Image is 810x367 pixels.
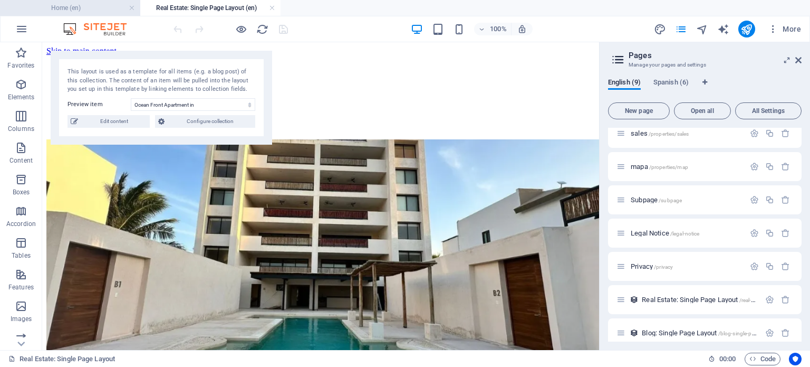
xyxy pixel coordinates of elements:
span: Open all [679,108,726,114]
span: : [727,355,728,363]
div: Remove [781,195,790,204]
i: Pages (Ctrl+Alt+S) [675,23,687,35]
button: navigator [696,23,709,35]
div: This layout is used as a template for all items (e.g. a blog post) of this collection. The conten... [630,295,639,304]
div: Settings [765,328,774,337]
span: /properties/sales [649,131,689,137]
a: Skip to main content [4,4,74,13]
span: Spanish (6) [653,76,689,91]
button: design [654,23,667,35]
span: /blog-single-page-layout [718,331,777,336]
div: Duplicate [765,229,774,238]
span: English (9) [608,76,641,91]
button: New page [608,102,670,119]
div: Blog: Single Page Layout/blog-single-page-layout [639,330,760,336]
p: Tables [12,251,31,260]
label: Preview item [67,98,131,111]
button: Configure collection [155,115,255,128]
div: Remove [781,262,790,271]
span: All Settings [740,108,797,114]
div: Settings [750,162,759,171]
div: Real Estate: Single Page Layout/real-estate-single-page-layout [639,296,760,303]
span: /privacy [654,264,673,270]
button: 100% [474,23,512,35]
button: pages [675,23,688,35]
div: Settings [750,129,759,138]
i: Reload page [256,23,268,35]
button: text_generator [717,23,730,35]
i: AI Writer [717,23,729,35]
div: Duplicate [765,129,774,138]
p: Features [8,283,34,291]
div: Settings [750,195,759,204]
span: Click to open page [642,329,777,337]
button: publish [738,21,755,37]
span: /legal-notice [670,231,700,237]
p: Columns [8,125,34,133]
button: Code [745,353,780,365]
h6: Session time [708,353,736,365]
span: Click to open page [631,262,673,270]
i: On resize automatically adjust zoom level to fit chosen device. [517,24,527,34]
button: Open all [674,102,731,119]
span: Click to open page [631,163,688,171]
span: Click to open page [631,229,699,237]
div: Duplicate [765,195,774,204]
div: sales/properties/sales [628,130,745,137]
i: Navigator [696,23,708,35]
span: Code [749,353,776,365]
h3: Manage your pages and settings [629,60,780,70]
span: Click to open page [631,196,682,204]
span: New page [613,108,665,114]
i: Design (Ctrl+Alt+Y) [654,23,666,35]
p: Content [9,156,33,165]
a: Click to cancel selection. Double-click to open Pages [8,353,115,365]
div: Language Tabs [608,78,802,98]
div: This layout is used as a template for all items (e.g. a blog post) of this collection. The conten... [67,68,255,94]
p: Images [11,315,32,323]
div: Remove [781,328,790,337]
span: Click to open page [631,129,689,137]
h2: Pages [629,51,802,60]
div: Remove [781,162,790,171]
img: Editor Logo [61,23,140,35]
h6: 100% [490,23,507,35]
div: Remove [781,229,790,238]
div: Remove [781,295,790,304]
p: Accordion [6,220,36,228]
span: Configure collection [168,115,252,128]
div: Settings [750,229,759,238]
button: Usercentrics [789,353,802,365]
i: Publish [740,23,753,35]
div: Remove [781,129,790,138]
div: Subpage/subpage [628,196,745,203]
div: Legal Notice/legal-notice [628,230,745,237]
h4: Real Estate: Single Page Layout (en) [140,2,281,14]
span: /subpage [659,197,682,203]
div: Settings [765,295,774,304]
button: Edit content [67,115,150,128]
button: reload [256,23,268,35]
div: Settings [750,262,759,271]
p: Boxes [13,188,30,196]
button: More [764,21,805,37]
button: All Settings [735,102,802,119]
div: Duplicate [765,162,774,171]
div: mapa/properties/map [628,163,745,170]
span: Edit content [81,115,147,128]
span: /properties/map [649,164,688,170]
p: Elements [8,93,35,101]
p: Favorites [7,61,34,70]
span: 00 00 [719,353,736,365]
div: Duplicate [765,262,774,271]
div: This layout is used as a template for all items (e.g. a blog post) of this collection. The conten... [630,328,639,337]
span: More [768,24,801,34]
div: Privacy/privacy [628,263,745,270]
